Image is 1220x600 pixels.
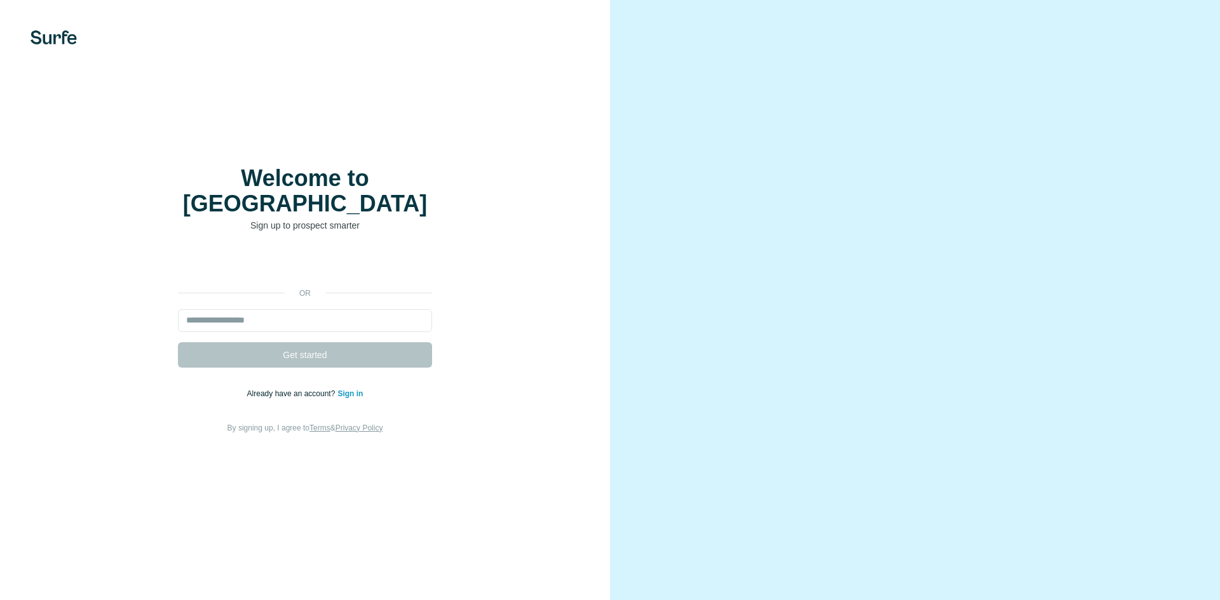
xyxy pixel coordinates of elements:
[227,423,383,432] span: By signing up, I agree to &
[337,389,363,398] a: Sign in
[335,423,383,432] a: Privacy Policy
[172,251,438,279] iframe: Sign in with Google Button
[30,30,77,44] img: Surfe's logo
[285,288,325,299] p: or
[309,423,330,432] a: Terms
[178,166,432,217] h1: Welcome to [GEOGRAPHIC_DATA]
[247,389,338,398] span: Already have an account?
[178,219,432,232] p: Sign up to prospect smarter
